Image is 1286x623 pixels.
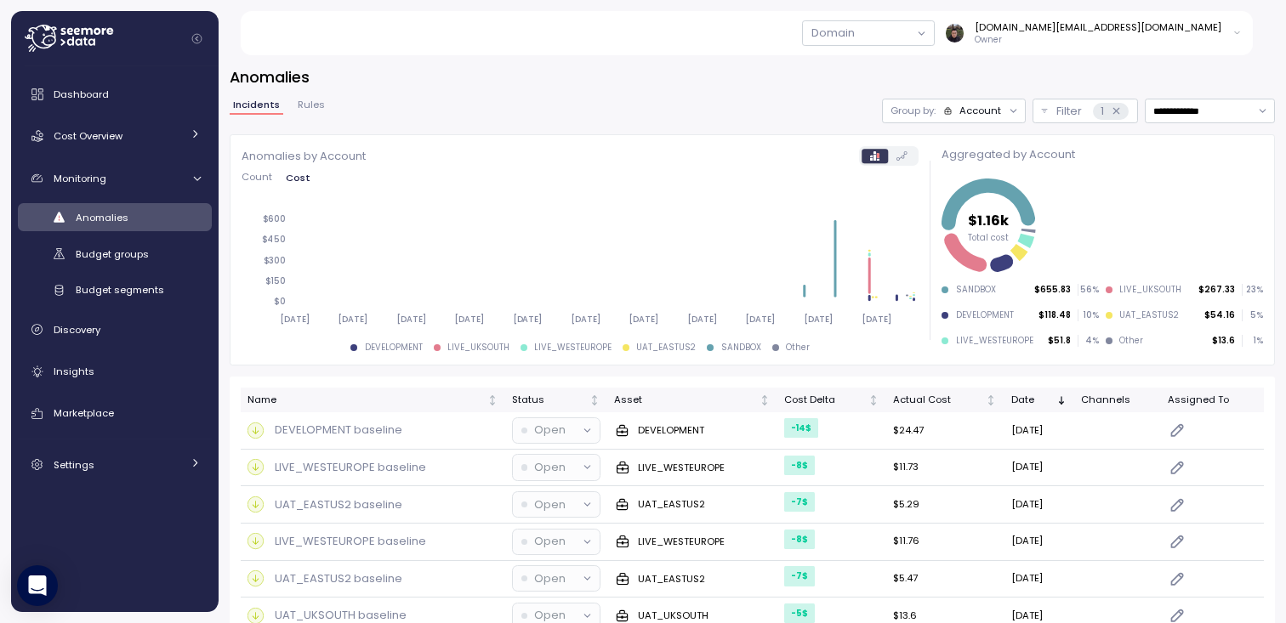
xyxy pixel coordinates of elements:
tspan: [DATE] [455,314,485,325]
p: 1 [1101,103,1104,120]
button: Open [513,530,600,554]
img: 8a667c340b96c72f6b400081a025948b [946,24,964,42]
button: Open [513,418,600,443]
div: Name [248,393,484,408]
tspan: [DATE] [805,314,835,325]
div: SANDBOX [721,342,761,354]
span: Incidents [233,100,280,110]
span: Insights [54,365,94,378]
div: LIVE_WESTEUROPE [956,335,1033,347]
p: $13.6 [1212,335,1235,347]
p: $655.83 [1034,284,1071,296]
a: Discovery [18,313,212,347]
span: Cost [286,173,310,183]
div: LIVE_UKSOUTH [1119,284,1181,296]
span: Rules [298,100,325,110]
p: 56 % [1078,284,1099,296]
div: Sorted descending [1056,394,1067,406]
p: $51.8 [1048,335,1071,347]
tspan: [DATE] [339,314,368,325]
div: -8 $ [784,456,815,475]
p: LIVE_WESTEUROPE [638,461,725,474]
div: Open Intercom Messenger [17,565,58,606]
div: Channels [1081,393,1154,408]
div: Asset [614,393,756,408]
button: Collapse navigation [186,32,208,45]
p: Open [534,422,566,439]
div: -14 $ [784,418,818,438]
td: $11.73 [886,450,1004,487]
tspan: [DATE] [280,314,310,325]
a: Settings [18,448,212,482]
tspan: $300 [263,254,286,265]
div: Not sorted [589,394,600,406]
th: AssetNot sorted [607,388,777,412]
tspan: Total cost [969,233,1010,244]
div: Domain [811,25,855,42]
span: Budget groups [76,247,149,261]
div: LIVE_UKSOUTH [447,342,509,354]
div: Date [1011,393,1053,408]
div: [DOMAIN_NAME][EMAIL_ADDRESS][DOMAIN_NAME] [975,20,1221,34]
p: 5 % [1243,309,1263,321]
p: UAT_EASTUS2 baseline [275,570,402,587]
div: -8 $ [784,530,815,549]
div: UAT_EASTUS2 [636,342,696,354]
div: DEVELOPMENT [956,309,1014,321]
div: Not sorted [759,394,771,406]
p: $267.33 [1198,284,1235,296]
span: Settings [54,458,94,472]
tspan: [DATE] [630,314,660,325]
tspan: [DATE] [396,314,426,325]
th: Actual CostNot sorted [886,388,1004,412]
div: -5 $ [784,603,815,623]
p: Open [534,570,566,587]
p: DEVELOPMENT baseline [275,422,402,439]
span: Dashboard [54,88,109,101]
div: Account [959,104,1001,117]
td: $5.29 [886,486,1004,524]
div: -7 $ [784,566,815,586]
p: UAT_EASTUS2 [638,497,705,511]
td: [DATE] [1004,561,1074,598]
button: Open [513,455,600,479]
tspan: [DATE] [689,314,719,325]
span: Count [242,173,272,182]
p: Group by: [891,104,936,117]
p: Filter [1056,103,1082,120]
td: $5.47 [886,561,1004,598]
button: Filter1 [1033,99,1138,123]
span: Monitoring [54,172,106,185]
tspan: $600 [262,213,286,224]
div: SANDBOX [956,284,996,296]
div: UAT_EASTUS2 [1119,309,1179,321]
span: Discovery [54,323,100,337]
p: UAT_EASTUS2 [638,572,705,586]
p: $54.16 [1204,309,1235,321]
tspan: [DATE] [747,314,777,325]
div: Other [1119,335,1143,347]
p: 1 % [1243,335,1263,347]
div: Not sorted [985,394,997,406]
a: Budget groups [18,240,212,268]
p: UAT_UKSOUTH [638,609,708,622]
p: 10 % [1078,309,1099,321]
td: [DATE] [1004,412,1074,450]
tspan: $450 [261,234,286,245]
div: DEVELOPMENT [365,342,423,354]
div: Cost Delta [784,393,865,408]
span: Anomalies [76,211,128,224]
td: [DATE] [1004,450,1074,487]
p: Owner [975,34,1221,46]
a: Cost Overview [18,119,212,153]
h3: Anomalies [230,66,1275,88]
tspan: $0 [274,296,286,307]
p: 23 % [1243,284,1263,296]
th: DateSorted descending [1004,388,1074,412]
td: $11.76 [886,524,1004,561]
th: Cost DeltaNot sorted [777,388,886,412]
tspan: [DATE] [864,314,894,325]
p: Anomalies by Account [242,148,366,165]
div: -7 $ [784,492,815,512]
